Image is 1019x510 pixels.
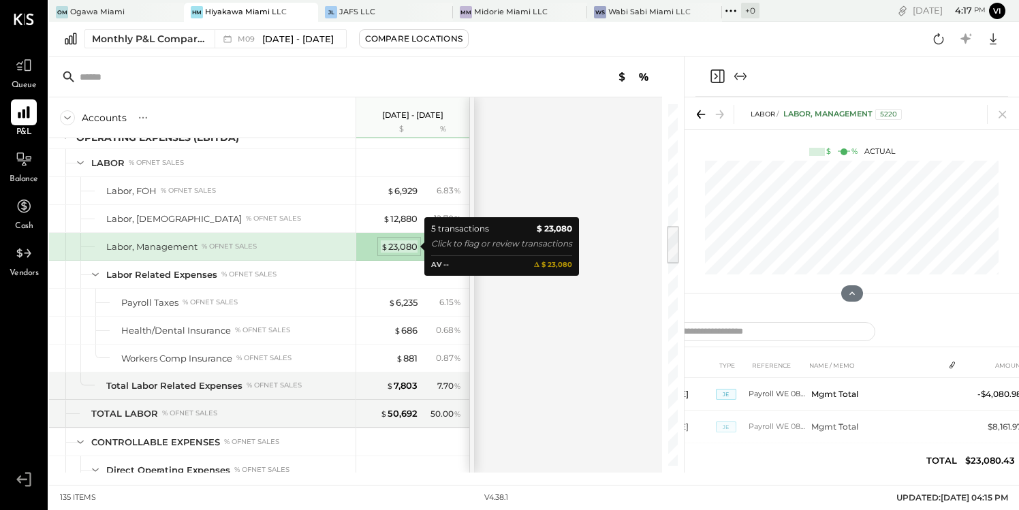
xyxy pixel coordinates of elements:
[806,443,944,476] td: Mgmt Total
[82,111,127,125] div: Accounts
[381,241,388,252] span: $
[716,389,736,400] span: JE
[749,443,806,476] td: Payroll WE 0908-0921
[16,127,32,139] span: P&L
[60,492,96,503] div: 135 items
[386,380,394,391] span: $
[430,408,461,420] div: 50.00
[106,185,157,197] div: Labor, FOH
[806,378,944,411] td: Mgmt Total
[121,324,231,337] div: Health/Dental Insurance
[161,186,216,195] div: % of NET SALES
[841,285,863,302] button: Hide Chart
[10,268,39,280] span: Vendors
[246,214,301,223] div: % of NET SALES
[396,353,403,364] span: $
[436,352,461,364] div: 0.87
[70,7,125,18] div: Ogawa Miami
[396,352,418,365] div: 881
[10,174,38,186] span: Balance
[387,185,394,196] span: $
[454,380,461,391] span: %
[454,185,461,195] span: %
[162,409,217,418] div: % of NET SALES
[15,221,33,233] span: Cash
[106,268,217,281] div: Labor Related Expenses
[236,353,292,363] div: % of NET SALES
[1,193,47,233] a: Cash
[741,3,759,18] div: + 0
[394,325,401,336] span: $
[655,443,716,476] td: [DATE]
[974,5,986,15] span: pm
[474,7,548,18] div: Midorie Miami LLC
[826,146,831,157] div: $
[363,124,418,135] div: $
[655,353,716,378] th: DATE
[191,6,203,18] div: HM
[608,7,691,18] div: Wabi Sabi Miami LLC
[387,185,418,197] div: 6,929
[945,4,972,17] span: 4 : 17
[896,492,1008,503] span: UPDATED: [DATE] 04:15 PM
[436,324,461,336] div: 0.68
[716,353,749,378] th: TYPE
[221,270,277,279] div: % of NET SALES
[235,325,290,335] div: % of NET SALES
[91,436,220,449] div: CONTROLLABLE EXPENSES
[913,4,986,17] div: [DATE]
[716,421,736,432] span: JE
[454,352,461,363] span: %
[749,353,806,378] th: REFERENCE
[394,324,418,337] div: 686
[1,99,47,139] a: P&L
[91,407,158,420] div: TOTAL LABOR
[454,408,461,419] span: %
[339,7,375,18] div: JAFS LLC
[454,324,461,335] span: %
[383,213,390,224] span: $
[121,296,178,309] div: Payroll Taxes
[484,492,508,503] div: v 4.38.1
[716,454,736,465] span: JE
[202,242,257,251] div: % of NET SALES
[655,378,716,411] td: [DATE]
[439,296,461,308] div: 6.15
[91,157,125,170] div: LABOR
[380,407,418,420] div: 50,692
[106,464,230,477] div: Direct Operating Expenses
[386,379,418,392] div: 7,803
[234,465,289,475] div: % of NET SALES
[205,7,287,18] div: Hiyakawa Miami LLC
[749,411,806,443] td: Payroll WE 0825-0907
[381,240,418,253] div: 23,080
[121,352,232,365] div: Workers Comp Insurance
[851,146,858,157] div: %
[431,222,489,236] div: 5 transactions
[434,212,461,225] div: 12.70
[431,259,449,271] div: AV --
[806,353,944,378] th: NAME / MEMO
[460,6,472,18] div: MM
[751,110,775,118] span: LABOR
[421,124,465,135] div: %
[359,29,469,48] button: Compare Locations
[388,297,396,308] span: $
[224,437,279,447] div: % of NET SALES
[875,109,902,120] div: 5220
[437,185,461,197] div: 6.83
[106,212,242,225] div: Labor, [DEMOGRAPHIC_DATA]
[537,222,572,236] b: $ 23,080
[437,380,461,392] div: 7.70
[365,33,463,44] div: Compare Locations
[380,408,388,419] span: $
[594,6,606,18] div: WS
[454,212,461,223] span: %
[262,33,334,46] span: [DATE] - [DATE]
[238,35,259,43] span: M09
[106,240,198,253] div: Labor, Management
[709,68,725,84] button: Close panel
[749,378,806,411] td: Payroll WE 0825-0831R
[106,379,242,392] div: Total Labor Related Expenses
[655,411,716,443] td: [DATE]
